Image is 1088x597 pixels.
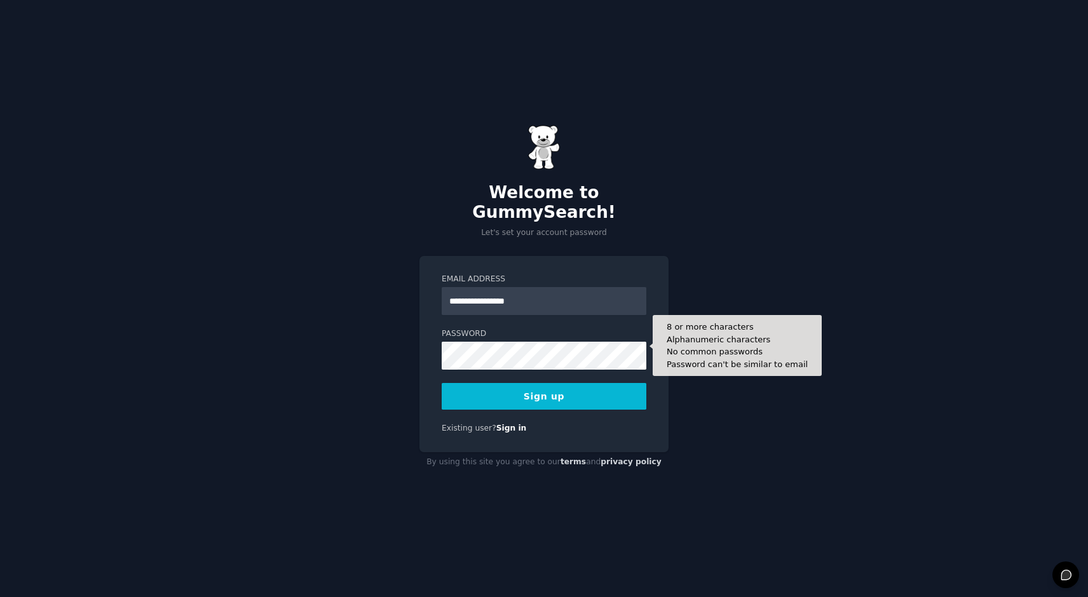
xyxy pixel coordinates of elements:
span: Existing user? [442,424,496,433]
h2: Welcome to GummySearch! [419,183,669,223]
button: Sign up [442,383,646,410]
a: terms [561,457,586,466]
div: By using this site you agree to our and [419,452,669,473]
a: privacy policy [601,457,662,466]
p: Let's set your account password [419,227,669,239]
a: Sign in [496,424,527,433]
img: Gummy Bear [528,125,560,170]
label: Email Address [442,274,646,285]
label: Password [442,328,646,340]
